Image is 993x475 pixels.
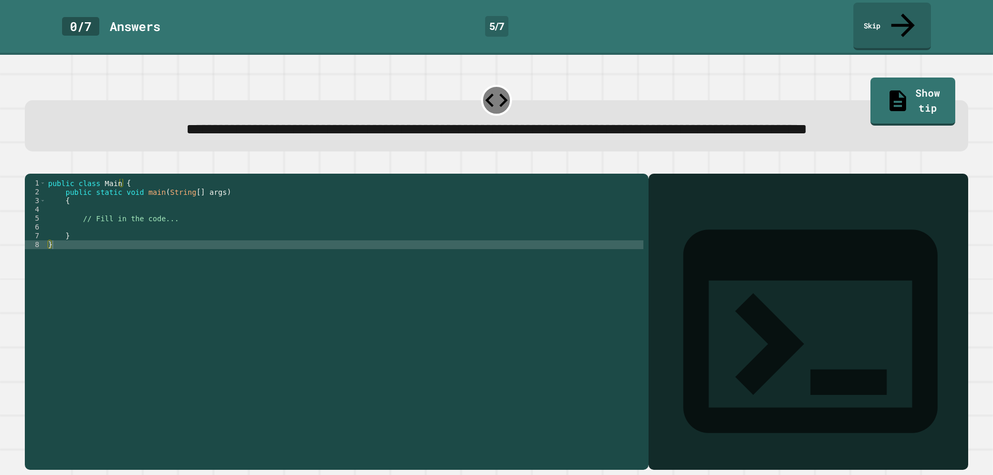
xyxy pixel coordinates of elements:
div: 0 / 7 [62,17,99,36]
div: 7 [25,232,46,240]
span: Toggle code folding, rows 1 through 8 [40,179,46,188]
div: 5 / 7 [485,16,508,37]
a: Skip [853,3,931,50]
div: 1 [25,179,46,188]
div: 8 [25,240,46,249]
span: Toggle code folding, rows 3 through 7 [40,196,46,205]
div: 5 [25,214,46,223]
div: 3 [25,196,46,205]
a: Show tip [870,78,955,125]
div: 2 [25,188,46,196]
div: Answer s [110,17,160,36]
div: 6 [25,223,46,232]
div: 4 [25,205,46,214]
